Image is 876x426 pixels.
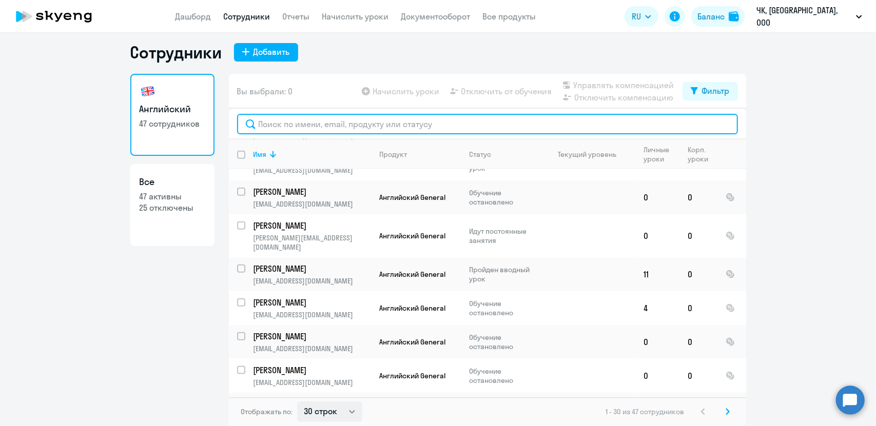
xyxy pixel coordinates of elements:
[483,11,536,22] a: Все продукты
[140,118,205,129] p: 47 сотрудников
[234,43,298,62] button: Добавить
[697,10,725,23] div: Баланс
[130,42,222,63] h1: Сотрудники
[691,6,745,27] button: Балансbalance
[636,257,680,291] td: 11
[237,114,738,134] input: Поиск по имени, email, продукту или статусу
[380,150,407,159] div: Продукт
[636,214,680,257] td: 0
[636,291,680,325] td: 4
[140,103,205,116] h3: Английский
[237,85,293,97] span: Вы выбрали: 0
[756,4,852,29] p: ЧК, [GEOGRAPHIC_DATA], ООО
[401,11,471,22] a: Документооборот
[254,220,371,231] a: [PERSON_NAME]
[680,180,717,214] td: 0
[380,303,446,313] span: Английский General
[254,150,267,159] div: Имя
[254,166,371,175] p: [EMAIL_ADDRESS][DOMAIN_NAME]
[470,188,540,207] p: Обучение остановлено
[470,150,492,159] div: Статус
[140,191,205,202] p: 47 активны
[702,85,730,97] div: Фильтр
[254,186,369,197] p: [PERSON_NAME]
[254,263,371,274] a: [PERSON_NAME]
[558,150,616,159] div: Текущий уровень
[636,180,680,214] td: 0
[470,265,540,283] p: Пройден вводный урок
[644,145,673,164] div: Личные уроки
[322,11,389,22] a: Начислить уроки
[254,199,371,209] p: [EMAIL_ADDRESS][DOMAIN_NAME]
[549,150,635,159] div: Текущий уровень
[254,364,371,376] a: [PERSON_NAME]
[254,378,371,387] p: [EMAIL_ADDRESS][DOMAIN_NAME]
[254,331,369,342] p: [PERSON_NAME]
[680,325,717,359] td: 0
[254,186,371,197] a: [PERSON_NAME]
[680,291,717,325] td: 0
[254,310,371,319] p: [EMAIL_ADDRESS][DOMAIN_NAME]
[254,344,371,353] p: [EMAIL_ADDRESS][DOMAIN_NAME]
[380,193,446,202] span: Английский General
[254,276,371,286] p: [EMAIL_ADDRESS][DOMAIN_NAME]
[636,325,680,359] td: 0
[241,407,293,416] span: Отображать по:
[470,367,540,385] p: Обучение остановлено
[680,359,717,393] td: 0
[130,164,215,246] a: Все47 активны25 отключены
[254,297,369,308] p: [PERSON_NAME]
[254,220,369,231] p: [PERSON_NAME]
[688,145,717,164] div: Корп. уроки
[254,297,371,308] a: [PERSON_NAME]
[254,331,371,342] a: [PERSON_NAME]
[254,263,369,274] p: [PERSON_NAME]
[729,11,739,22] img: balance
[683,82,738,100] button: Фильтр
[636,359,680,393] td: 0
[254,46,290,58] div: Добавить
[380,231,446,240] span: Английский General
[140,175,205,189] h3: Все
[688,145,710,164] div: Корп. уроки
[140,83,156,99] img: english
[625,6,658,27] button: RU
[632,10,641,23] span: RU
[751,4,867,29] button: ЧК, [GEOGRAPHIC_DATA], ООО
[470,333,540,351] p: Обучение остановлено
[470,150,540,159] div: Статус
[380,270,446,279] span: Английский General
[130,74,215,156] a: Английский47 сотрудников
[470,227,540,245] p: Идут постоянные занятия
[380,371,446,380] span: Английский General
[680,214,717,257] td: 0
[283,11,310,22] a: Отчеты
[680,257,717,291] td: 0
[254,233,371,252] p: [PERSON_NAME][EMAIL_ADDRESS][DOMAIN_NAME]
[470,299,540,317] p: Обучение остановлено
[140,202,205,213] p: 25 отключены
[380,337,446,347] span: Английский General
[380,150,461,159] div: Продукт
[224,11,270,22] a: Сотрудники
[644,145,679,164] div: Личные уроки
[254,364,369,376] p: [PERSON_NAME]
[606,407,685,416] span: 1 - 30 из 47 сотрудников
[176,11,211,22] a: Дашборд
[254,150,371,159] div: Имя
